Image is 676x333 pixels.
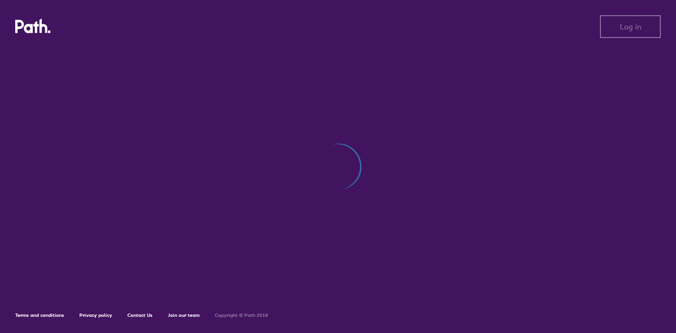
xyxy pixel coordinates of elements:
a: Privacy policy [79,312,112,318]
h6: Copyright © Path 2018 [215,313,268,318]
button: Log in [600,15,661,38]
a: Terms and conditions [15,312,64,318]
a: Contact Us [127,312,153,318]
a: Join our team [168,312,200,318]
span: Log in [620,22,641,31]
